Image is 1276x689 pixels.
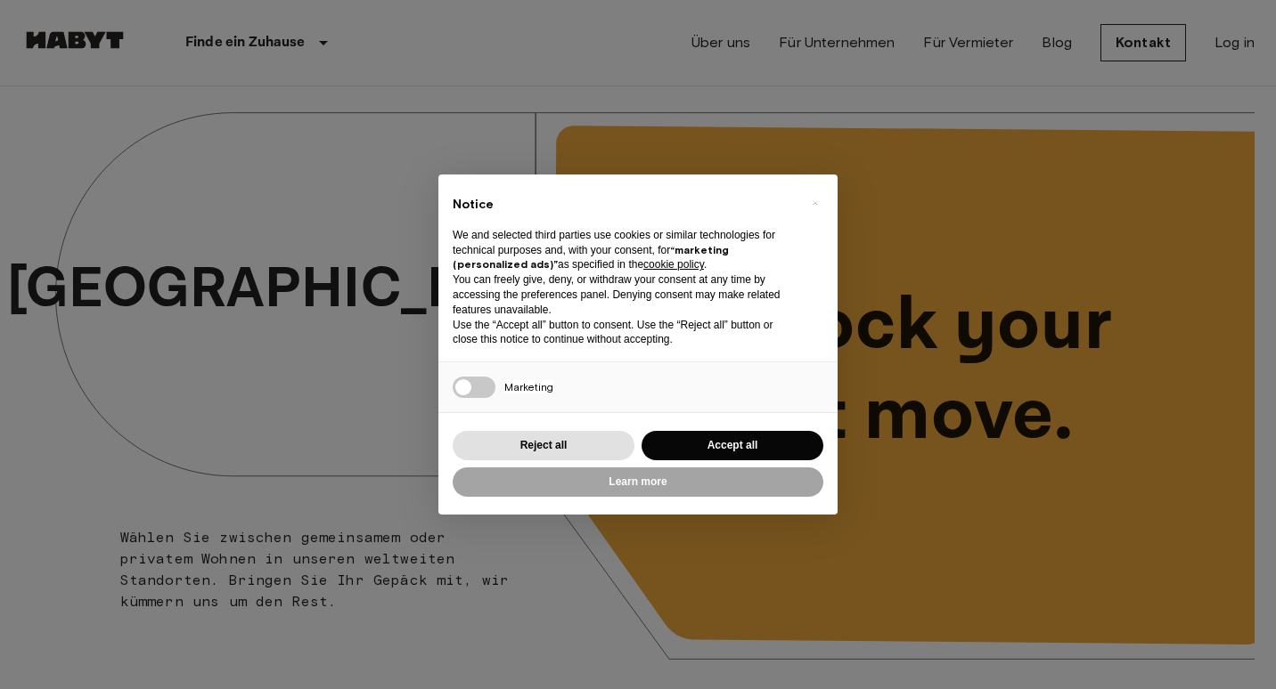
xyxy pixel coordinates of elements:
button: Close this notice [800,189,829,217]
a: cookie policy [643,258,704,271]
button: Accept all [642,431,823,460]
strong: “marketing (personalized ads)” [453,243,729,272]
h2: Notice [453,196,795,214]
button: Learn more [453,467,823,497]
p: We and selected third parties use cookies or similar technologies for technical purposes and, wit... [453,228,795,272]
p: You can freely give, deny, or withdraw your consent at any time by accessing the preferences pane... [453,272,795,317]
span: Marketing [504,380,553,393]
p: Use the “Accept all” button to consent. Use the “Reject all” button or close this notice to conti... [453,318,795,348]
span: × [812,192,818,214]
button: Reject all [453,431,634,460]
